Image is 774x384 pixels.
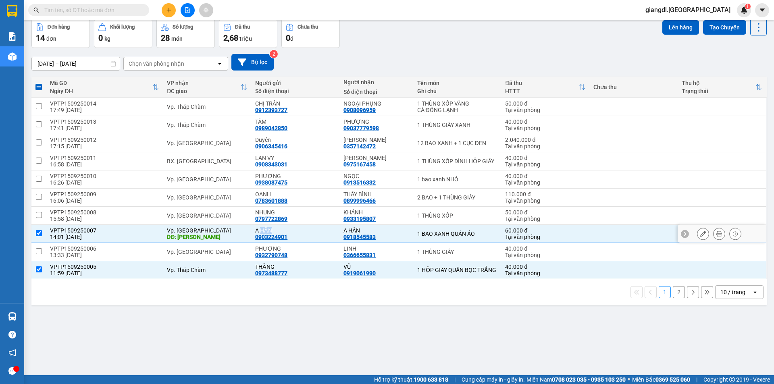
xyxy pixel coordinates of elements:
span: ⚪️ [628,378,630,381]
div: LINH [343,245,409,252]
div: 14:01 [DATE] [50,234,159,240]
div: THẮNG [255,264,335,270]
div: Số lượng [173,24,193,30]
div: 1 THÙNG XỐP DÍNH HỘP GIẤY [417,158,497,164]
div: Tại văn phòng [505,252,585,258]
div: Tại văn phòng [505,234,585,240]
div: Duyên [255,137,335,143]
button: aim [199,3,213,17]
div: Vp. [GEOGRAPHIC_DATA] [167,140,247,146]
div: 0933195807 [343,216,376,222]
div: PHƯỢNG [343,118,409,125]
div: Vp. [GEOGRAPHIC_DATA] [167,212,247,219]
div: Tại văn phòng [505,179,585,186]
div: 16:58 [DATE] [50,161,159,168]
span: triệu [239,35,252,42]
button: file-add [181,3,195,17]
div: 0908343031 [255,161,287,168]
span: 2,68 [223,33,238,43]
div: CHỊ TRÂN [255,100,335,107]
div: 40.000 đ [505,118,585,125]
div: 0919061990 [343,270,376,276]
div: 0912393727 [255,107,287,113]
th: Toggle SortBy [678,77,766,98]
div: 17:49 [DATE] [50,107,159,113]
span: question-circle [8,331,16,338]
div: LAN VY [255,155,335,161]
div: Tại văn phòng [505,216,585,222]
div: Khối lượng [110,24,135,30]
div: OANH [255,191,335,197]
div: 13:33 [DATE] [50,252,159,258]
sup: 1 [745,4,751,9]
span: đơn [46,35,56,42]
div: VPTP1509250006 [50,245,159,252]
div: 0357142472 [343,143,376,149]
span: kg [104,35,110,42]
div: Tại văn phòng [505,143,585,149]
span: caret-down [759,6,766,14]
div: 40.000 đ [505,155,585,161]
button: Số lượng28món [156,19,215,48]
div: VPTP1509250005 [50,264,159,270]
strong: 0369 525 060 [655,376,690,383]
div: VPTP1509250008 [50,209,159,216]
span: 28 [161,33,170,43]
div: Số điện thoại [343,89,409,95]
div: ĐC giao [167,88,241,94]
sup: 2 [270,50,278,58]
div: 1 HỘP GIẤY QUẤN BỌC TRẮNG [417,267,497,273]
th: Toggle SortBy [46,77,163,98]
div: NGỌC TUYỀN [343,155,409,161]
div: 17:41 [DATE] [50,125,159,131]
input: Tìm tên, số ĐT hoặc mã đơn [44,6,139,15]
div: Chọn văn phòng nhận [129,60,184,68]
span: | [696,375,697,384]
div: Vp. Tháp Chàm [167,104,247,110]
div: NGOẠI PHỤNG [343,100,409,107]
div: 0932790748 [255,252,287,258]
div: 16:06 [DATE] [50,197,159,204]
div: Đã thu [235,24,250,30]
div: Mã GD [50,80,152,86]
span: Miền Nam [526,375,626,384]
span: đ [290,35,293,42]
button: Bộ lọc [231,54,274,71]
div: KHÁNH [343,209,409,216]
span: 14 [36,33,45,43]
div: 1 THÙNG GIẤY XANH [417,122,497,128]
input: Select a date range. [32,57,120,70]
div: 0918545583 [343,234,376,240]
div: Tại văn phòng [505,197,585,204]
div: 0899996466 [343,197,376,204]
div: 17:15 [DATE] [50,143,159,149]
div: Vp. [GEOGRAPHIC_DATA] [167,176,247,183]
button: 2 [673,286,685,298]
img: warehouse-icon [8,52,17,61]
div: 1 bao xanh NHỎ [417,176,497,183]
div: Vp. Tháp Chàm [167,122,247,128]
div: VPTP1509250007 [50,227,159,234]
span: giangdl.[GEOGRAPHIC_DATA] [639,5,737,15]
div: 0938087475 [255,179,287,186]
span: Miền Bắc [632,375,690,384]
button: plus [162,3,176,17]
div: Ghi chú [417,88,497,94]
div: 40.000 đ [505,173,585,179]
div: 0903224901 [255,234,287,240]
button: 1 [659,286,671,298]
div: Tại văn phòng [505,270,585,276]
button: Khối lượng0kg [94,19,152,48]
strong: 1900 633 818 [414,376,448,383]
div: 50.000 đ [505,209,585,216]
div: VPTP1509250010 [50,173,159,179]
span: file-add [185,7,190,13]
span: món [171,35,183,42]
img: logo-vxr [7,5,17,17]
div: CÁ ĐÔNG LẠNH [417,107,497,113]
div: 1 THÙNG XỐP VÀNG [417,100,497,107]
span: | [454,375,456,384]
span: 1 [746,4,749,9]
img: warehouse-icon [8,312,17,321]
div: 2 BAO + 1 THÙNG GIẤY [417,194,497,201]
